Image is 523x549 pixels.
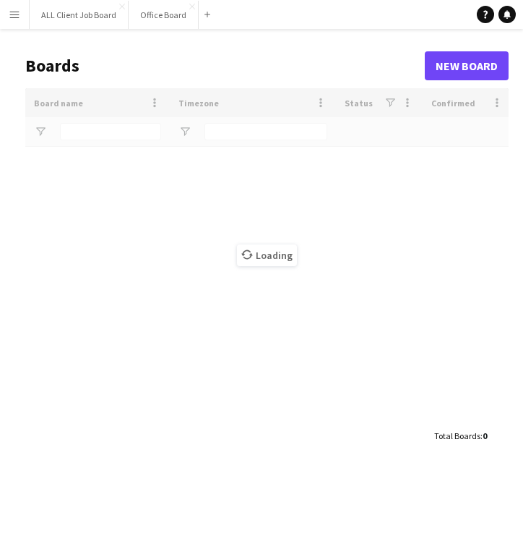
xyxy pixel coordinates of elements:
[434,430,480,441] span: Total Boards
[483,430,487,441] span: 0
[30,1,129,29] button: ALL Client Job Board
[425,51,509,80] a: New Board
[25,55,425,77] h1: Boards
[434,422,487,450] div: :
[129,1,199,29] button: Office Board
[237,244,297,266] span: Loading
